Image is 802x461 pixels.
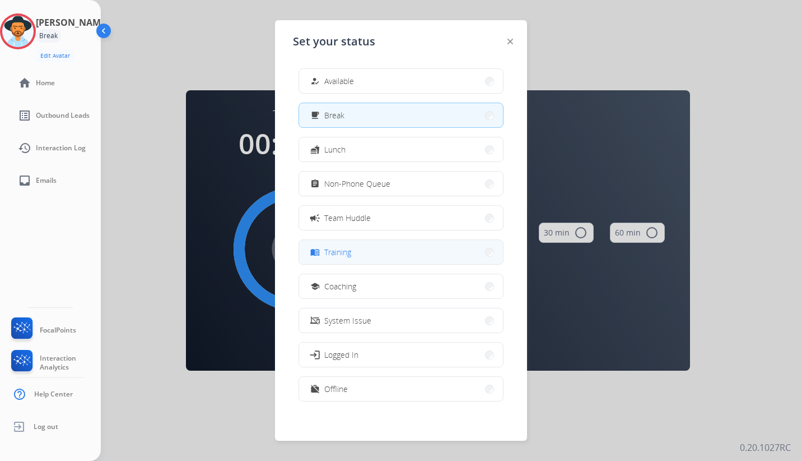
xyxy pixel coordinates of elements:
mat-icon: list_alt [18,109,31,122]
mat-icon: school [310,282,320,291]
span: Offline [324,383,348,395]
button: Logged In [299,343,503,367]
span: Set your status [293,34,375,49]
div: Break [36,29,61,43]
span: System Issue [324,315,371,326]
a: Interaction Analytics [9,350,101,376]
mat-icon: campaign [309,212,320,223]
span: Interaction Log [36,144,86,153]
span: FocalPoints [40,326,76,335]
span: Available [324,75,354,87]
span: Log out [34,422,58,431]
span: Interaction Analytics [40,354,101,372]
h3: [PERSON_NAME] [36,16,109,29]
span: Training [324,246,351,258]
mat-icon: inbox [18,174,31,187]
span: Team Huddle [324,212,371,224]
span: Non-Phone Queue [324,178,390,190]
mat-icon: phonelink_off [310,316,320,325]
img: avatar [2,16,34,47]
p: 0.20.1027RC [740,441,791,454]
button: Team Huddle [299,206,503,230]
a: FocalPoints [9,317,76,343]
mat-icon: work_off [310,384,320,394]
mat-icon: login [309,349,320,360]
span: Lunch [324,144,346,155]
button: Non-Phone Queue [299,172,503,196]
span: Logged In [324,349,358,361]
mat-icon: menu_book [310,247,320,257]
button: Lunch [299,137,503,162]
mat-icon: history [18,141,31,155]
mat-icon: assignment [310,179,320,188]
mat-icon: free_breakfast [310,110,320,120]
button: System Issue [299,308,503,333]
button: Training [299,240,503,264]
mat-icon: home [18,76,31,90]
span: Coaching [324,280,356,292]
button: Edit Avatar [36,49,74,62]
span: Home [36,79,55,87]
span: Break [324,109,344,121]
span: Help Center [34,390,73,399]
mat-icon: how_to_reg [310,76,320,86]
button: Offline [299,377,503,401]
span: Emails [36,176,57,185]
button: Break [299,103,503,127]
mat-icon: fastfood [310,145,320,154]
button: Coaching [299,274,503,298]
button: Available [299,69,503,93]
img: close-button [507,39,513,44]
span: Outbound Leads [36,111,90,120]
